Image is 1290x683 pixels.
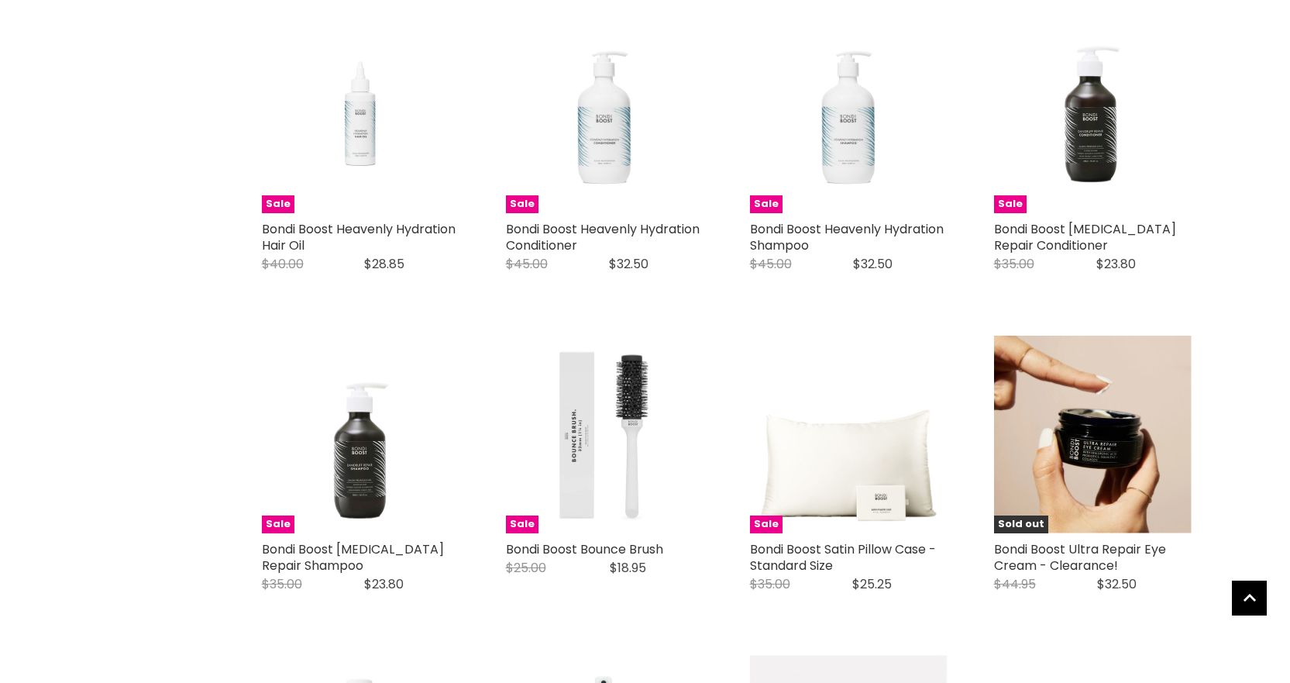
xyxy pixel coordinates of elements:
img: Bondi Boost Dandruff Repair Shampoo [262,336,459,533]
a: Bondi Boost Heavenly Hydration Conditioner Sale [506,16,703,213]
span: $28.85 [364,255,404,273]
a: Bondi Boost Bounce Brush Bondi Boost Bounce Brush Sale [506,336,703,533]
a: Bondi Boost Heavenly Hydration Hair Oil [262,220,456,254]
span: $32.50 [1097,575,1137,593]
a: Bondi Boost [MEDICAL_DATA] Repair Conditioner [994,220,1176,254]
a: Bondi Boost Bounce Brush [506,540,663,558]
span: Sale [506,516,538,533]
span: $45.00 [506,255,548,273]
a: Bondi Boost Heavenly Hydration Hair Oil Sale [262,16,459,213]
span: Sale [262,516,294,533]
span: Sold out [994,516,1048,533]
span: $23.80 [364,575,404,593]
img: Bondi Boost Satin Pillow Case - Standard Size [750,336,948,533]
span: $44.95 [994,575,1036,593]
span: $25.00 [506,559,546,577]
span: Sale [262,195,294,213]
img: Bondi Boost Ultra Repair Eye Cream - Clearance! [994,336,1192,533]
a: Bondi Boost Dandruff Repair Shampoo Sale [262,336,459,533]
span: $35.00 [262,575,302,593]
span: $40.00 [262,255,304,273]
span: $23.80 [1096,255,1136,273]
span: $32.50 [853,255,893,273]
a: Bondi Boost Ultra Repair Eye Cream - Clearance! Sold out [994,336,1192,533]
span: $35.00 [750,575,790,593]
img: Bondi Boost Heavenly Hydration Conditioner [525,16,683,213]
span: $45.00 [750,255,792,273]
a: Bondi Boost Satin Pillow Case - Standard Size [750,540,936,574]
span: $18.95 [610,559,646,577]
span: Sale [994,195,1027,213]
span: $25.25 [852,575,892,593]
a: Bondi Boost Heavenly Hydration Shampoo Sale [750,16,948,213]
img: Bondi Boost Heavenly Hydration Shampoo [769,16,927,213]
a: Bondi Boost Dandruff Repair Conditioner Sale [994,16,1192,213]
a: Bondi Boost Satin Pillow Case - Standard Size Bondi Boost Satin Pillow Case - Standard Size Sale [750,336,948,533]
a: Bondi Boost Heavenly Hydration Shampoo [750,220,944,254]
a: Bondi Boost Heavenly Hydration Conditioner [506,220,700,254]
span: $35.00 [994,255,1034,273]
span: $32.50 [609,255,648,273]
img: Bondi Boost Dandruff Repair Conditioner [994,16,1192,213]
span: Sale [506,195,538,213]
span: Sale [750,195,783,213]
a: Bondi Boost Ultra Repair Eye Cream - Clearance! [994,540,1166,574]
img: Bondi Boost Bounce Brush [506,336,703,533]
a: Bondi Boost [MEDICAL_DATA] Repair Shampoo [262,540,444,574]
img: Bondi Boost Heavenly Hydration Hair Oil [281,16,439,213]
span: Sale [750,516,783,533]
